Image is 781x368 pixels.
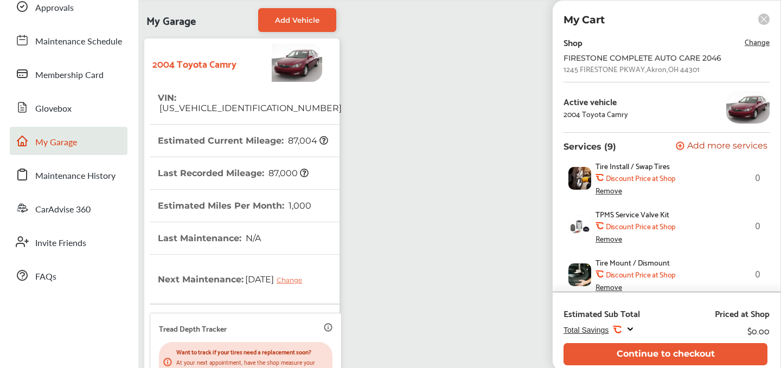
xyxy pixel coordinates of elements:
[159,322,227,334] p: Tread Depth Tracker
[564,204,765,248] div: 0
[158,255,310,304] th: Next Maintenance :
[35,135,77,150] span: My Garage
[564,141,616,152] p: Services (9)
[564,156,765,200] div: 0
[564,64,700,73] div: 1245 FIRESTONE PKWAY , Akron , OH 44301
[236,44,322,82] img: Vehicle
[564,35,582,49] div: Shop
[564,343,767,365] button: Continue to checkout
[158,190,311,222] th: Estimated Miles Per Month :
[158,125,328,157] th: Estimated Current Mileage :
[35,1,74,15] span: Approvals
[258,8,336,32] a: Add Vehicle
[35,68,104,82] span: Membership Card
[286,135,328,146] span: 87,004
[596,162,670,170] span: Tire Install / Swap Tires
[596,234,622,243] div: Remove
[10,26,127,54] a: Maintenance Schedule
[606,222,675,230] b: Discount Price at Shop
[158,157,309,189] th: Last Recorded Mileage :
[10,261,127,289] a: FAQs
[10,127,127,155] a: My Garage
[267,168,309,178] span: 87,000
[146,8,196,32] span: My Garage
[35,270,56,284] span: FAQs
[277,276,308,284] div: Change
[152,55,236,72] strong: 2004 Toyota Camry
[564,14,605,26] p: My Cart
[564,253,765,296] div: 0
[10,60,127,88] a: Membership Card
[275,16,319,24] span: Add Vehicle
[596,282,622,291] div: Remove
[564,109,628,118] div: 2004 Toyota Camry
[726,91,770,124] img: 0757_st0640_046.jpg
[596,210,669,218] span: TPMS Service Valve Kit
[244,233,261,243] span: N/A
[287,201,311,211] span: 1,000
[35,236,86,250] span: Invite Friends
[244,266,310,293] span: [DATE]
[35,169,116,183] span: Maintenance History
[676,141,770,152] a: Add more services
[10,160,127,189] a: Maintenance History
[158,82,342,124] th: VIN :
[564,96,628,106] div: Active vehicle
[564,308,640,319] div: Estimated Sub Total
[35,35,122,49] span: Maintenance Schedule
[745,35,770,48] span: Change
[35,203,91,217] span: CarAdvise 360
[596,186,622,195] div: Remove
[676,141,767,152] button: Add more services
[568,167,591,190] img: tire-install-swap-tires-thumb.jpg
[747,323,770,338] div: $0.00
[564,54,737,62] div: FIRESTONE COMPLETE AUTO CARE 2046
[568,215,591,238] img: tpms-valve-kit-thumb.jpg
[10,194,127,222] a: CarAdvise 360
[596,258,670,267] span: Tire Mount / Dismount
[35,102,72,116] span: Glovebox
[568,263,591,286] img: tire-mount-dismount-thumb.jpg
[176,346,328,357] p: Want to track if your tires need a replacement soon?
[715,308,770,319] div: Priced at Shop
[10,228,127,256] a: Invite Friends
[606,270,675,279] b: Discount Price at Shop
[158,103,342,113] span: [US_VEHICLE_IDENTIFICATION_NUMBER]
[158,222,261,254] th: Last Maintenance :
[606,173,675,182] b: Discount Price at Shop
[564,326,609,334] span: Total Savings
[687,141,767,152] span: Add more services
[10,93,127,121] a: Glovebox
